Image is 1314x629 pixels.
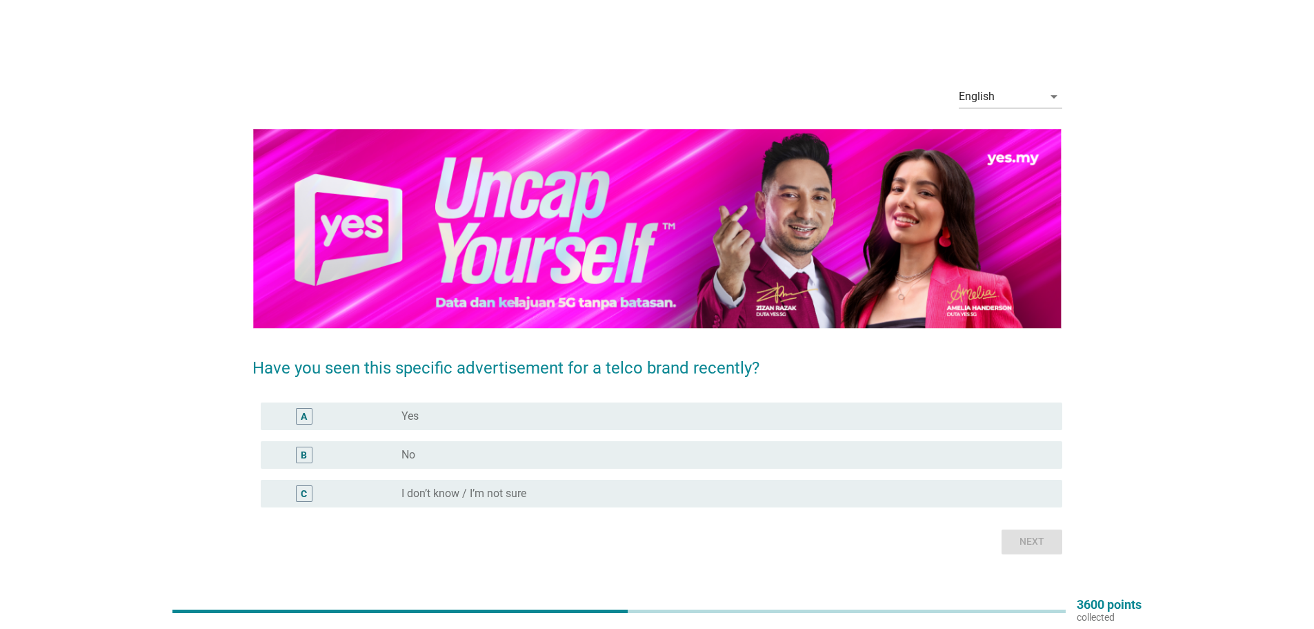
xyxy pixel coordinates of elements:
[401,448,415,462] label: No
[959,90,995,103] div: English
[252,127,1062,331] img: aa938b63-0e44-4092-ad41-409d11f264e5-uncapped.png
[401,409,419,423] label: Yes
[301,447,307,462] div: B
[301,409,307,423] div: A
[401,487,526,501] label: I don’t know / I’m not sure
[301,486,307,501] div: C
[252,342,1062,380] h2: Have you seen this specific advertisement for a telco brand recently?
[1077,611,1142,623] p: collected
[1046,88,1062,105] i: arrow_drop_down
[1077,599,1142,611] p: 3600 points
